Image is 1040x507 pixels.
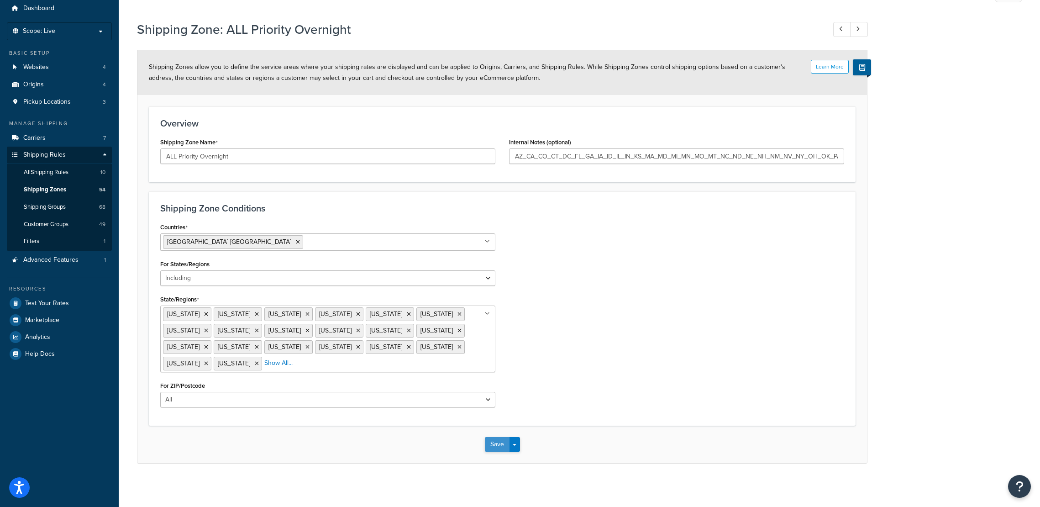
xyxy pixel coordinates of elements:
[23,81,44,89] span: Origins
[160,203,844,213] h3: Shipping Zone Conditions
[7,130,112,147] a: Carriers7
[7,312,112,328] a: Marketplace
[7,147,112,251] li: Shipping Rules
[25,350,55,358] span: Help Docs
[23,134,46,142] span: Carriers
[99,203,105,211] span: 68
[7,164,112,181] a: AllShipping Rules10
[218,309,250,319] span: [US_STATE]
[25,317,59,324] span: Marketplace
[160,139,218,146] label: Shipping Zone Name
[23,151,66,159] span: Shipping Rules
[23,63,49,71] span: Websites
[1008,475,1031,498] button: Open Resource Center
[7,233,112,250] a: Filters1
[370,309,402,319] span: [US_STATE]
[811,60,849,74] button: Learn More
[24,186,66,194] span: Shipping Zones
[167,237,291,247] span: [GEOGRAPHIC_DATA] [GEOGRAPHIC_DATA]
[160,118,844,128] h3: Overview
[7,59,112,76] a: Websites4
[99,186,105,194] span: 54
[25,300,69,307] span: Test Your Rates
[7,94,112,111] a: Pickup Locations3
[7,199,112,216] li: Shipping Groups
[160,296,199,303] label: State/Regions
[160,224,188,231] label: Countries
[103,81,106,89] span: 4
[7,252,112,269] a: Advanced Features1
[23,27,55,35] span: Scope: Live
[7,216,112,233] a: Customer Groups49
[7,346,112,362] a: Help Docs
[218,326,250,335] span: [US_STATE]
[218,359,250,368] span: [US_STATE]
[7,76,112,93] li: Origins
[7,147,112,164] a: Shipping Rules
[833,22,851,37] a: Previous Record
[7,120,112,127] div: Manage Shipping
[104,256,106,264] span: 1
[420,326,453,335] span: [US_STATE]
[25,333,50,341] span: Analytics
[167,309,200,319] span: [US_STATE]
[103,134,106,142] span: 7
[23,5,54,12] span: Dashboard
[167,359,200,368] span: [US_STATE]
[7,94,112,111] li: Pickup Locations
[149,62,785,83] span: Shipping Zones allow you to define the service areas where your shipping rates are displayed and ...
[420,309,453,319] span: [US_STATE]
[24,169,68,176] span: All Shipping Rules
[160,261,210,268] label: For States/Regions
[7,233,112,250] li: Filters
[268,342,301,352] span: [US_STATE]
[7,216,112,233] li: Customer Groups
[104,238,105,245] span: 1
[7,130,112,147] li: Carriers
[137,21,816,38] h1: Shipping Zone: ALL Priority Overnight
[319,326,352,335] span: [US_STATE]
[100,169,105,176] span: 10
[103,63,106,71] span: 4
[7,49,112,57] div: Basic Setup
[268,309,301,319] span: [US_STATE]
[167,326,200,335] span: [US_STATE]
[485,437,509,452] button: Save
[7,285,112,293] div: Resources
[420,342,453,352] span: [US_STATE]
[370,342,402,352] span: [US_STATE]
[24,203,66,211] span: Shipping Groups
[167,342,200,352] span: [US_STATE]
[7,329,112,345] a: Analytics
[7,181,112,198] a: Shipping Zones54
[850,22,868,37] a: Next Record
[7,59,112,76] li: Websites
[319,309,352,319] span: [US_STATE]
[264,359,293,368] a: Show All...
[23,98,71,106] span: Pickup Locations
[7,252,112,269] li: Advanced Features
[7,76,112,93] a: Origins4
[160,382,205,389] label: For ZIP/Postcode
[7,181,112,198] li: Shipping Zones
[24,221,68,228] span: Customer Groups
[103,98,106,106] span: 3
[24,238,39,245] span: Filters
[853,59,871,75] button: Show Help Docs
[7,199,112,216] a: Shipping Groups68
[319,342,352,352] span: [US_STATE]
[268,326,301,335] span: [US_STATE]
[7,295,112,312] a: Test Your Rates
[99,221,105,228] span: 49
[23,256,79,264] span: Advanced Features
[218,342,250,352] span: [US_STATE]
[509,139,571,146] label: Internal Notes (optional)
[370,326,402,335] span: [US_STATE]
